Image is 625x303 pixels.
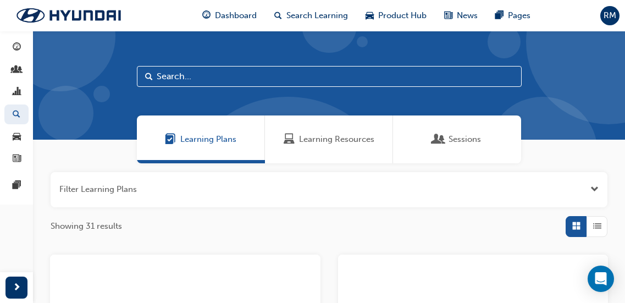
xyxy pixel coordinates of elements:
span: pages-icon [13,181,21,191]
button: Open the filter [590,183,599,196]
span: News [457,9,478,22]
span: Sessions [449,133,481,146]
span: RM [604,9,616,22]
button: RM [600,6,620,25]
a: pages-iconPages [486,4,539,27]
span: chart-icon [13,87,21,97]
span: car-icon [366,9,374,23]
img: Trak [5,4,132,27]
span: Dashboard [215,9,257,22]
span: news-icon [13,155,21,164]
a: Learning PlansLearning Plans [137,115,265,163]
span: Showing 31 results [51,220,122,233]
input: Search... [137,66,522,87]
span: Learning Resources [299,133,374,146]
a: news-iconNews [435,4,486,27]
span: search-icon [274,9,282,23]
span: Pages [508,9,530,22]
span: Learning Resources [284,133,295,146]
span: news-icon [444,9,452,23]
span: guage-icon [13,43,21,53]
span: Learning Plans [165,133,176,146]
span: Search [145,70,153,83]
span: List [593,220,601,233]
span: Learning Plans [180,133,236,146]
span: car-icon [13,132,21,142]
a: Learning ResourcesLearning Resources [265,115,393,163]
div: Open Intercom Messenger [588,266,614,292]
a: SessionsSessions [393,115,521,163]
span: people-icon [13,65,21,75]
span: next-icon [13,281,21,295]
a: car-iconProduct Hub [357,4,435,27]
span: pages-icon [495,9,504,23]
a: search-iconSearch Learning [266,4,357,27]
span: Grid [572,220,580,233]
span: Product Hub [378,9,427,22]
span: search-icon [13,110,20,120]
a: guage-iconDashboard [193,4,266,27]
span: guage-icon [202,9,211,23]
span: Sessions [433,133,444,146]
span: Search Learning [286,9,348,22]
